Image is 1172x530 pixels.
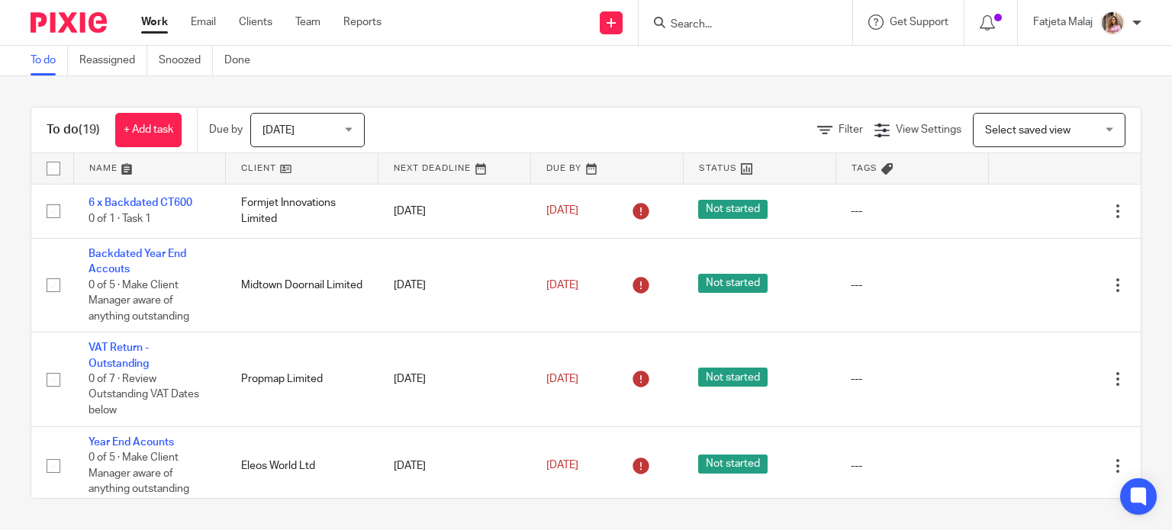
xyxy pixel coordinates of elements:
[226,426,378,505] td: Eleos World Ltd
[851,371,973,387] div: ---
[89,437,174,448] a: Year End Acounts
[851,458,973,474] div: ---
[191,14,216,30] a: Email
[698,200,768,219] span: Not started
[239,14,272,30] a: Clients
[89,198,192,208] a: 6 x Backdated CT600
[47,122,100,138] h1: To do
[546,460,578,471] span: [DATE]
[89,249,186,275] a: Backdated Year End Accouts
[985,125,1071,136] span: Select saved view
[262,125,295,136] span: [DATE]
[851,278,973,293] div: ---
[115,113,182,147] a: + Add task
[89,280,189,322] span: 0 of 5 · Make Client Manager aware of anything outstanding
[698,368,768,387] span: Not started
[343,14,382,30] a: Reports
[31,12,107,33] img: Pixie
[79,46,147,75] a: Reassigned
[159,46,213,75] a: Snoozed
[378,426,531,505] td: [DATE]
[224,46,262,75] a: Done
[89,214,151,224] span: 0 of 1 · Task 1
[378,184,531,238] td: [DATE]
[698,274,768,293] span: Not started
[839,124,863,135] span: Filter
[890,17,948,27] span: Get Support
[89,452,189,494] span: 0 of 5 · Make Client Manager aware of anything outstanding
[896,124,961,135] span: View Settings
[851,204,973,219] div: ---
[226,238,378,332] td: Midtown Doornail Limited
[79,124,100,136] span: (19)
[89,342,149,368] a: VAT Return - Outstanding
[295,14,320,30] a: Team
[89,374,199,416] span: 0 of 7 · Review Outstanding VAT Dates below
[546,280,578,291] span: [DATE]
[698,455,768,474] span: Not started
[1100,11,1125,35] img: MicrosoftTeams-image%20(5).png
[209,122,243,137] p: Due by
[546,374,578,384] span: [DATE]
[852,164,877,172] span: Tags
[141,14,168,30] a: Work
[669,18,807,32] input: Search
[546,206,578,217] span: [DATE]
[1033,14,1093,30] p: Fatjeta Malaj
[226,332,378,426] td: Propmap Limited
[226,184,378,238] td: Formjet Innovations Limited
[31,46,68,75] a: To do
[378,332,531,426] td: [DATE]
[378,238,531,332] td: [DATE]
